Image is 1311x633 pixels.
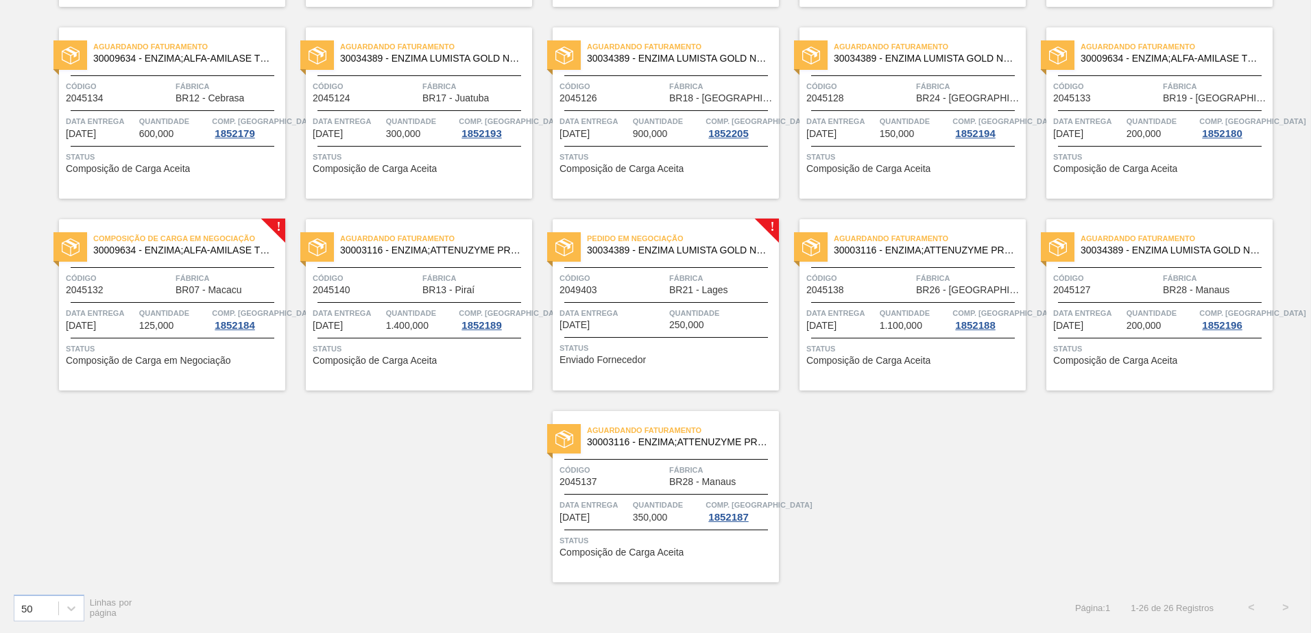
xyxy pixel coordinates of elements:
span: Data Entrega [66,114,136,128]
span: Comp. Carga [459,306,565,320]
span: 600,000 [139,129,174,139]
span: 20/10/2025 [66,321,96,331]
span: Código [560,79,666,93]
span: Código [806,79,913,93]
span: Composição de Carga Aceita [66,164,190,174]
span: 30003116 - ENZIMA;ATTENUZYME PRO;NOVOZYMES; [834,245,1015,256]
span: Fábrica [916,79,1022,93]
span: Quantidade [669,306,775,320]
span: Fábrica [422,79,529,93]
span: Status [1053,150,1269,164]
span: 18/10/2025 [560,129,590,139]
span: Fábrica [669,79,775,93]
span: 1.400,000 [386,321,429,331]
span: Fábrica [1163,271,1269,285]
span: 30003116 - ENZIMA;ATTENUZYME PRO;NOVOZYMES; [587,437,768,447]
a: statusAguardando Faturamento30034389 - ENZIMA LUMISTA GOLD NOVONESIS 25KGCódigo2045124FábricaBR17... [285,27,532,199]
span: 30/10/2025 [806,321,837,331]
span: 18/10/2025 [806,129,837,139]
span: 2045127 [1053,285,1091,295]
span: Quantidade [139,306,209,320]
span: 30034389 - ENZIMA LUMISTA GOLD NOVONESIS 25KG [1081,245,1262,256]
div: 1852180 [1199,128,1244,139]
a: Comp. [GEOGRAPHIC_DATA]1852179 [212,114,282,139]
span: BR18 - Pernambuco [669,93,775,103]
span: Aguardando Faturamento [1081,40,1273,53]
span: 30034389 - ENZIMA LUMISTA GOLD NOVONESIS 25KG [587,245,768,256]
span: Quantidade [1127,114,1196,128]
span: Fábrica [669,271,775,285]
button: < [1234,591,1268,625]
span: Código [806,271,913,285]
div: 1852193 [459,128,504,139]
div: 1852194 [952,128,998,139]
span: Fábrica [422,271,529,285]
a: statusAguardando Faturamento30034389 - ENZIMA LUMISTA GOLD NOVONESIS 25KGCódigo2045128FábricaBR24... [779,27,1026,199]
a: statusAguardando Faturamento30009634 - ENZIMA;ALFA-AMILASE TERMOESTÁVEL;TERMAMYCódigo2045134Fábri... [38,27,285,199]
span: Aguardando Faturamento [340,40,532,53]
span: Composição de Carga Aceita [560,547,684,558]
span: BR07 - Macacu [176,285,241,295]
span: Status [560,150,775,164]
span: Código [313,271,419,285]
span: Linhas por página [90,597,132,618]
img: status [1049,47,1067,64]
span: Data Entrega [313,114,383,128]
a: statusAguardando Faturamento30034389 - ENZIMA LUMISTA GOLD NOVONESIS 25KGCódigo2045127FábricaBR28... [1026,219,1273,390]
a: statusAguardando Faturamento30003116 - ENZIMA;ATTENUZYME PRO;NOVOZYMES;Código2045138FábricaBR26 -... [779,219,1026,390]
span: 2045133 [1053,93,1091,103]
span: 30009634 - ENZIMA;ALFA-AMILASE TERMOESTÁVEL;TERMAMY [93,245,274,256]
img: status [555,47,573,64]
span: 30009634 - ENZIMA;ALFA-AMILASE TERMOESTÁVEL;TERMAMY [1081,53,1262,64]
span: Fábrica [176,79,282,93]
a: !statusPedido em Negociação30034389 - ENZIMA LUMISTA GOLD NOVONESIS 25KGCódigo2049403FábricaBR21 ... [532,219,779,390]
span: Fábrica [669,463,775,477]
span: Fábrica [916,271,1022,285]
span: 1.100,000 [880,321,922,331]
span: 30009634 - ENZIMA;ALFA-AMILASE TERMOESTÁVEL;TERMAMY [93,53,274,64]
span: Status [560,341,775,355]
img: status [1049,238,1067,256]
span: Comp. Carga [952,114,1059,128]
span: BR12 - Cebrasa [176,93,244,103]
span: 900,000 [633,129,668,139]
a: Comp. [GEOGRAPHIC_DATA]1852193 [459,114,529,139]
div: 1852196 [1199,320,1244,331]
span: 30034389 - ENZIMA LUMISTA GOLD NOVONESIS 25KG [834,53,1015,64]
a: Comp. [GEOGRAPHIC_DATA]1852196 [1199,306,1269,331]
span: Aguardando Faturamento [587,423,779,437]
span: 23/10/2025 [560,320,590,330]
span: BR21 - Lages [669,285,728,295]
span: Status [1053,342,1269,356]
img: status [555,238,573,256]
img: status [802,238,820,256]
span: 22/10/2025 [313,321,343,331]
a: statusAguardando Faturamento30034389 - ENZIMA LUMISTA GOLD NOVONESIS 25KGCódigo2045126FábricaBR18... [532,27,779,199]
span: Comp. Carga [952,306,1059,320]
span: Quantidade [139,114,209,128]
div: 1852184 [212,320,257,331]
span: 20/10/2025 [1053,129,1083,139]
span: Comp. Carga [706,498,812,512]
span: Composição de Carga Aceita [560,164,684,174]
span: 30034389 - ENZIMA LUMISTA GOLD NOVONESIS 25KG [340,53,521,64]
span: 2045128 [806,93,844,103]
a: Comp. [GEOGRAPHIC_DATA]1852194 [952,114,1022,139]
span: 200,000 [1127,321,1162,331]
span: Quantidade [880,114,950,128]
span: Aguardando Faturamento [93,40,285,53]
span: Status [806,150,1022,164]
span: 30034389 - ENZIMA LUMISTA GOLD NOVONESIS 25KG [587,53,768,64]
span: Data Entrega [806,114,876,128]
span: Data Entrega [313,306,383,320]
button: > [1268,591,1303,625]
span: Status [560,534,775,547]
a: Comp. [GEOGRAPHIC_DATA]1852184 [212,306,282,331]
img: status [62,238,80,256]
span: Código [66,271,172,285]
span: Aguardando Faturamento [834,232,1026,245]
span: Status [806,342,1022,356]
span: Composição de Carga em Negociação [66,356,230,366]
span: 18/10/2025 [313,129,343,139]
span: Status [313,342,529,356]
